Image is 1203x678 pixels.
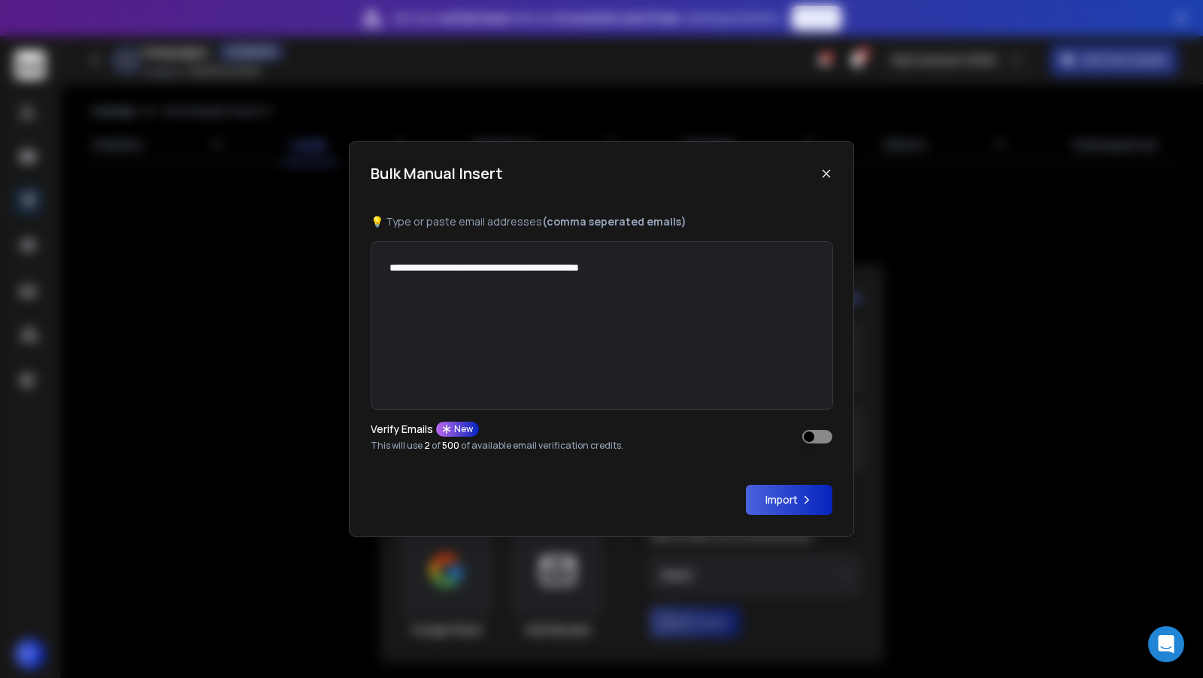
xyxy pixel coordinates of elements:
h1: Bulk Manual Insert [371,163,502,184]
span: 2 [424,439,430,452]
p: Verify Emails [371,424,433,434]
b: (comma seperated emails) [542,214,686,229]
span: 500 [442,439,459,452]
div: Open Intercom Messenger [1148,626,1184,662]
button: Import [746,485,832,515]
p: This will use of of available email verification credits. [371,440,623,452]
p: 💡 Type or paste email addresses [371,214,832,229]
div: New [436,422,479,437]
